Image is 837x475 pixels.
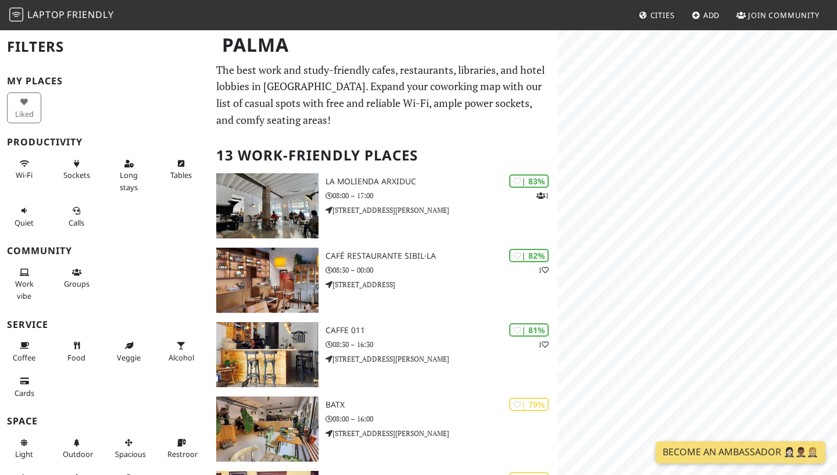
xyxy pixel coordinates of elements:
[112,154,146,197] button: Long stays
[27,8,65,21] span: Laptop
[325,251,558,261] h3: Café Restaurante Sibil·la
[59,433,94,464] button: Outdoor
[325,400,558,410] h3: Batx
[63,449,93,459] span: Outdoor area
[120,170,138,192] span: Long stays
[15,217,34,228] span: Quiet
[7,319,202,330] h3: Service
[7,137,202,148] h3: Productivity
[634,5,679,26] a: Cities
[7,245,202,256] h3: Community
[112,433,146,464] button: Spacious
[650,10,675,20] span: Cities
[325,326,558,335] h3: Caffe 011
[209,397,558,462] a: Batx | 79% Batx 08:00 – 16:00 [STREET_ADDRESS][PERSON_NAME]
[164,336,198,367] button: Alcohol
[7,263,41,305] button: Work vibe
[15,388,34,398] span: Credit cards
[325,353,558,365] p: [STREET_ADDRESS][PERSON_NAME]
[63,170,90,180] span: Power sockets
[9,5,114,26] a: LaptopFriendly LaptopFriendly
[216,248,319,313] img: Café Restaurante Sibil·la
[115,449,146,459] span: Spacious
[687,5,725,26] a: Add
[209,322,558,387] a: Caffe 011 | 81% 1 Caffe 011 08:30 – 16:30 [STREET_ADDRESS][PERSON_NAME]
[538,339,549,350] p: 1
[7,29,202,65] h2: Filters
[7,336,41,367] button: Coffee
[325,177,558,187] h3: La Molienda Arxiduc
[7,433,41,464] button: Light
[9,8,23,22] img: LaptopFriendly
[59,263,94,294] button: Groups
[59,201,94,232] button: Calls
[164,154,198,185] button: Tables
[13,352,35,363] span: Coffee
[209,173,558,238] a: La Molienda Arxiduc | 83% 1 La Molienda Arxiduc 08:00 – 17:00 [STREET_ADDRESS][PERSON_NAME]
[325,265,558,276] p: 08:30 – 00:00
[536,190,549,201] p: 1
[325,279,558,290] p: [STREET_ADDRESS]
[69,217,84,228] span: Video/audio calls
[703,10,720,20] span: Add
[59,154,94,185] button: Sockets
[117,352,141,363] span: Veggie
[216,322,319,387] img: Caffe 011
[170,170,192,180] span: Work-friendly tables
[15,449,33,459] span: Natural light
[509,249,549,262] div: | 82%
[67,8,113,21] span: Friendly
[7,372,41,402] button: Cards
[7,76,202,87] h3: My Places
[7,154,41,185] button: Wi-Fi
[325,190,558,201] p: 08:00 – 17:00
[67,352,85,363] span: Food
[167,449,202,459] span: Restroom
[7,416,202,427] h3: Space
[213,29,556,61] h1: Palma
[216,397,319,462] img: Batx
[16,170,33,180] span: Stable Wi-Fi
[59,336,94,367] button: Food
[169,352,194,363] span: Alcohol
[216,173,319,238] img: La Molienda Arxiduc
[748,10,820,20] span: Join Community
[7,201,41,232] button: Quiet
[209,248,558,313] a: Café Restaurante Sibil·la | 82% 1 Café Restaurante Sibil·la 08:30 – 00:00 [STREET_ADDRESS]
[325,205,558,216] p: [STREET_ADDRESS][PERSON_NAME]
[656,441,825,463] a: Become an Ambassador 🤵🏻‍♀️🤵🏾‍♂️🤵🏼‍♀️
[732,5,824,26] a: Join Community
[538,265,549,276] p: 1
[325,339,558,350] p: 08:30 – 16:30
[164,433,198,464] button: Restroom
[15,278,34,301] span: People working
[509,174,549,188] div: | 83%
[64,278,90,289] span: Group tables
[509,323,549,337] div: | 81%
[509,398,549,411] div: | 79%
[325,413,558,424] p: 08:00 – 16:00
[216,62,551,128] p: The best work and study-friendly cafes, restaurants, libraries, and hotel lobbies in [GEOGRAPHIC_...
[216,138,551,173] h2: 13 Work-Friendly Places
[325,428,558,439] p: [STREET_ADDRESS][PERSON_NAME]
[112,336,146,367] button: Veggie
